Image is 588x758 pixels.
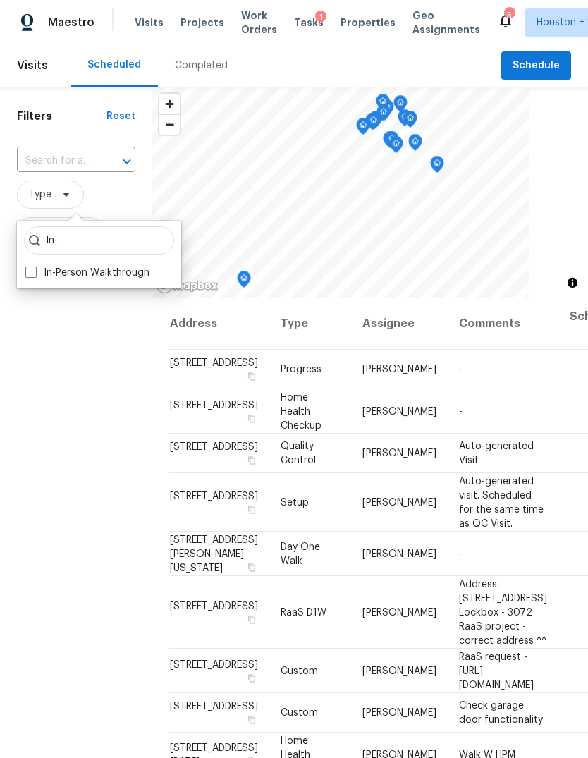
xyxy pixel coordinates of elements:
[241,8,277,37] span: Work Orders
[170,534,258,573] span: [STREET_ADDRESS][PERSON_NAME][US_STATE]
[341,16,396,30] span: Properties
[294,18,324,27] span: Tasks
[245,370,258,383] button: Copy Address
[281,607,326,617] span: RaaS D1W
[459,579,547,645] span: Address: [STREET_ADDRESS] Lockbox - 3072 RaaS project - correct address ^^
[568,275,577,291] span: Toggle attribution
[17,50,48,81] span: Visits
[169,298,269,350] th: Address
[281,542,320,566] span: Day One Walk
[170,702,258,711] span: [STREET_ADDRESS]
[513,57,560,75] span: Schedule
[362,406,436,416] span: [PERSON_NAME]
[245,671,258,684] button: Copy Address
[459,652,534,690] span: RaaS request - [URL][DOMAIN_NAME]
[25,266,149,280] label: In-Person Walkthrough
[362,666,436,676] span: [PERSON_NAME]
[393,95,408,117] div: Map marker
[159,94,180,114] button: Zoom in
[17,150,96,172] input: Search for an address...
[281,666,318,676] span: Custom
[237,271,251,293] div: Map marker
[362,607,436,617] span: [PERSON_NAME]
[362,497,436,507] span: [PERSON_NAME]
[245,561,258,573] button: Copy Address
[504,8,514,23] div: 5
[17,109,106,123] h1: Filters
[369,111,383,133] div: Map marker
[245,613,258,625] button: Copy Address
[430,156,444,178] div: Map marker
[170,659,258,669] span: [STREET_ADDRESS]
[362,549,436,558] span: [PERSON_NAME]
[245,454,258,467] button: Copy Address
[175,59,228,73] div: Completed
[376,94,390,116] div: Map marker
[170,358,258,368] span: [STREET_ADDRESS]
[281,708,318,718] span: Custom
[564,274,581,291] button: Toggle attribution
[245,714,258,726] button: Copy Address
[245,503,258,515] button: Copy Address
[159,115,180,135] span: Zoom out
[367,113,381,135] div: Map marker
[459,365,463,374] span: -
[362,708,436,718] span: [PERSON_NAME]
[376,104,391,126] div: Map marker
[448,298,558,350] th: Comments
[459,549,463,558] span: -
[459,406,463,416] span: -
[281,392,321,430] span: Home Health Checkup
[412,8,480,37] span: Geo Assignments
[152,87,529,298] canvas: Map
[459,476,544,528] span: Auto-generated visit. Scheduled for the same time as QC Visit.
[281,497,309,507] span: Setup
[281,365,321,374] span: Progress
[159,114,180,135] button: Zoom out
[245,412,258,424] button: Copy Address
[389,136,403,158] div: Map marker
[170,491,258,501] span: [STREET_ADDRESS]
[459,701,543,725] span: Check garage door functionality
[398,109,412,131] div: Map marker
[315,11,326,25] div: 1
[180,16,224,30] span: Projects
[362,365,436,374] span: [PERSON_NAME]
[408,134,422,156] div: Map marker
[403,111,417,133] div: Map marker
[356,118,370,140] div: Map marker
[362,448,436,458] span: [PERSON_NAME]
[501,51,571,80] button: Schedule
[281,441,316,465] span: Quality Control
[351,298,448,350] th: Assignee
[170,601,258,611] span: [STREET_ADDRESS]
[117,152,137,171] button: Open
[365,113,379,135] div: Map marker
[48,16,94,30] span: Maestro
[135,16,164,30] span: Visits
[459,441,534,465] span: Auto-generated Visit
[29,188,51,202] span: Type
[170,400,258,410] span: [STREET_ADDRESS]
[170,442,258,452] span: [STREET_ADDRESS]
[157,278,219,294] a: Mapbox homepage
[385,131,399,153] div: Map marker
[87,58,141,72] div: Scheduled
[106,109,135,123] div: Reset
[383,131,397,153] div: Map marker
[269,298,351,350] th: Type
